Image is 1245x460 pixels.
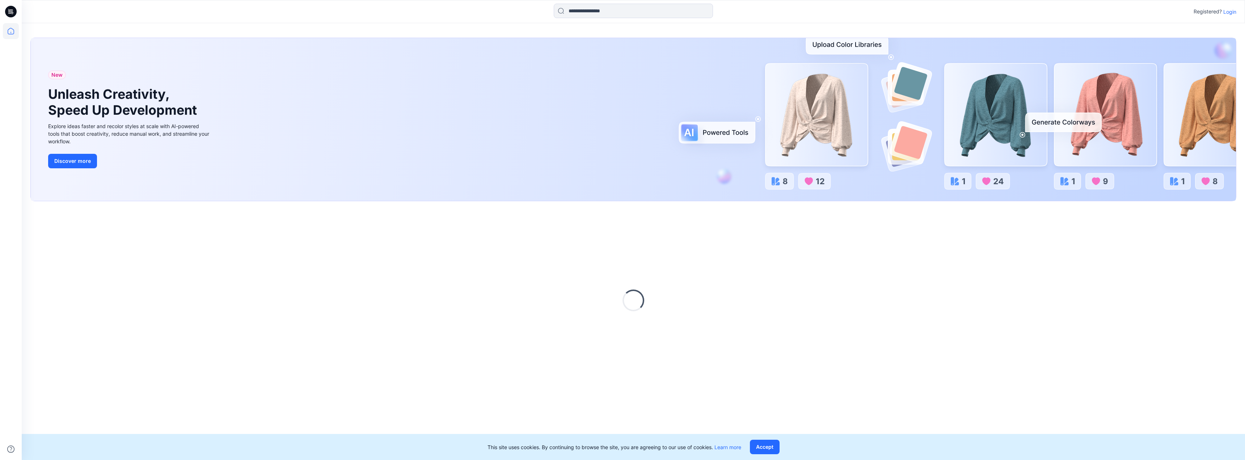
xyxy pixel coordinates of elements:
[48,154,211,168] a: Discover more
[1223,8,1236,16] p: Login
[48,86,200,118] h1: Unleash Creativity, Speed Up Development
[488,443,741,451] p: This site uses cookies. By continuing to browse the site, you are agreeing to our use of cookies.
[48,154,97,168] button: Discover more
[51,71,63,79] span: New
[48,122,211,145] div: Explore ideas faster and recolor styles at scale with AI-powered tools that boost creativity, red...
[750,440,780,454] button: Accept
[714,444,741,450] a: Learn more
[1194,7,1222,16] p: Registered?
